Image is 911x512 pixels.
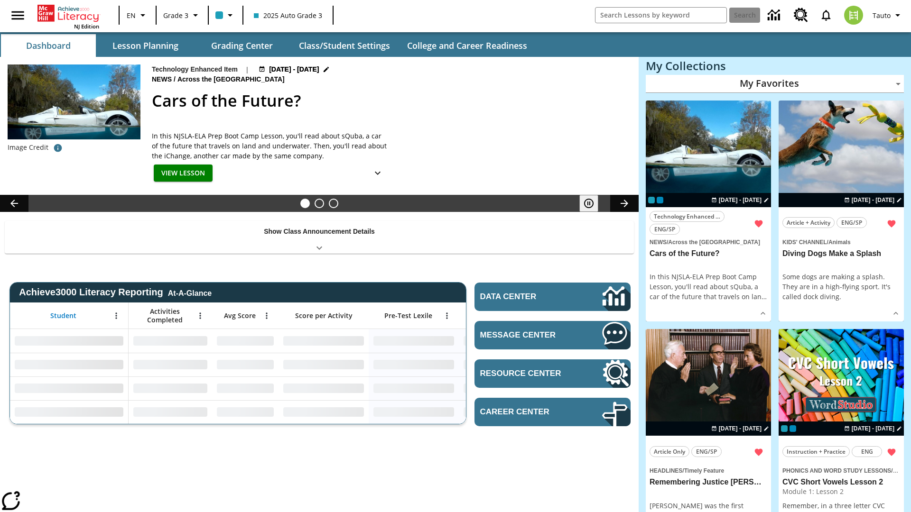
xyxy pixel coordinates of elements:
div: Pause [579,195,608,212]
button: ENG/SP [691,446,722,457]
div: lesson details [646,101,771,322]
a: Resource Center, Will open in new tab [788,2,814,28]
span: Activities Completed [133,307,196,324]
button: College and Career Readiness [400,34,535,57]
span: Animals [828,239,851,246]
span: / [174,75,176,83]
button: Show Details [368,165,387,182]
div: No Data, [212,376,279,400]
button: ENG/SP [837,217,867,228]
button: Language: EN, Select a language [122,7,153,24]
button: Show Details [756,306,770,320]
div: No Data, [129,376,212,400]
button: Aug 22 - Aug 22 Choose Dates [709,424,771,433]
button: Open side menu [4,1,32,29]
span: / [682,467,684,474]
span: n [757,292,762,301]
span: News [650,239,667,246]
button: Slide 2 Pre-release lesson [315,199,324,208]
span: Data Center [480,292,570,302]
div: In this NJSLA-ELA Prep Boot Camp Lesson, you'll read about sQuba, a car of the future that travel... [152,131,389,161]
div: OL 2025 Auto Grade 4 [657,197,663,203]
button: Jul 01 - Aug 01 Choose Dates [709,196,771,204]
span: [DATE] - [DATE] [719,196,762,204]
div: No Data, [212,329,279,353]
div: In this NJSLA-ELA Prep Boot Camp Lesson, you'll read about sQuba, a car of the future that travel... [650,272,767,302]
span: [DATE] - [DATE] [269,64,319,74]
p: Show Class Announcement Details [264,227,375,237]
div: No Data, [459,376,549,400]
a: Career Center [474,398,631,426]
span: Across the [GEOGRAPHIC_DATA] [668,239,760,246]
span: Resource Center [480,369,574,378]
button: Open Menu [260,309,274,323]
button: Grade: Grade 3, Select a grade [159,7,205,24]
span: Technology Enhanced Item [654,211,720,221]
button: Aug 22 - Aug 22 Choose Dates [842,196,904,204]
button: Instruction + Practice [782,446,850,457]
span: Headlines [650,467,682,474]
span: ENG/SP [654,224,675,234]
button: Jul 01 - Aug 01 Choose Dates [257,64,332,74]
p: Image Credit [8,143,48,152]
span: [DATE] - [DATE] [852,424,894,433]
div: OL 2025 Auto Grade 4 [790,425,796,432]
h2: Cars of the Future? [152,89,627,113]
div: No Data, [129,329,212,353]
div: Some dogs are making a splash. They are in a high-flying sport. It's called dock diving. [782,272,900,302]
div: Current Class [781,425,788,432]
button: Dashboard [1,34,96,57]
span: NJ Edition [74,23,99,30]
span: Topic: Headlines/Timely Feature [650,465,767,475]
span: Career Center [480,407,574,417]
span: Message Center [480,330,574,340]
span: Topic: Phonics and Word Study Lessons/CVC Short Vowels [782,465,900,475]
span: Instruction + Practice [787,447,846,457]
div: At-A-Glance [168,287,212,298]
span: Timely Feature [684,467,724,474]
span: [DATE] - [DATE] [719,424,762,433]
h3: Remembering Justice O'Connor [650,477,767,487]
h3: Diving Dogs Make a Splash [782,249,900,259]
p: Technology Enhanced Item [152,64,238,74]
span: EN [127,10,136,20]
button: Remove from Favorites [883,444,900,461]
button: Show Details [889,306,903,320]
button: Slide 3 Career Lesson [329,199,338,208]
span: Score per Activity [295,311,353,320]
span: ENG/SP [841,218,862,228]
span: Phonics and Word Study Lessons [782,467,891,474]
button: Class color is light blue. Change class color [212,7,240,24]
h3: My Collections [646,59,904,73]
div: No Data, [459,353,549,376]
span: ENG/SP [696,447,717,457]
button: Article + Activity [782,217,835,228]
span: ENG [861,447,873,457]
button: View Lesson [154,165,213,182]
div: No Data, [212,400,279,424]
span: / [667,239,668,246]
span: Topic: Kids' Channel/Animals [782,237,900,247]
div: lesson details [779,101,904,322]
img: avatar image [844,6,863,25]
span: Student [50,311,76,320]
span: Across the [GEOGRAPHIC_DATA] [177,74,287,85]
a: Data Center [762,2,788,28]
button: Article Only [650,446,689,457]
img: High-tech automobile treading water. [8,64,140,154]
span: Tauto [873,10,891,20]
a: Message Center [474,321,631,349]
div: No Data, [459,329,549,353]
div: My Favorites [646,75,904,93]
span: Pre-Test Lexile [384,311,432,320]
div: Current Class [648,197,655,203]
button: Pause [579,195,598,212]
span: / [891,466,898,475]
a: Home [37,4,99,23]
div: No Data, [129,353,212,376]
